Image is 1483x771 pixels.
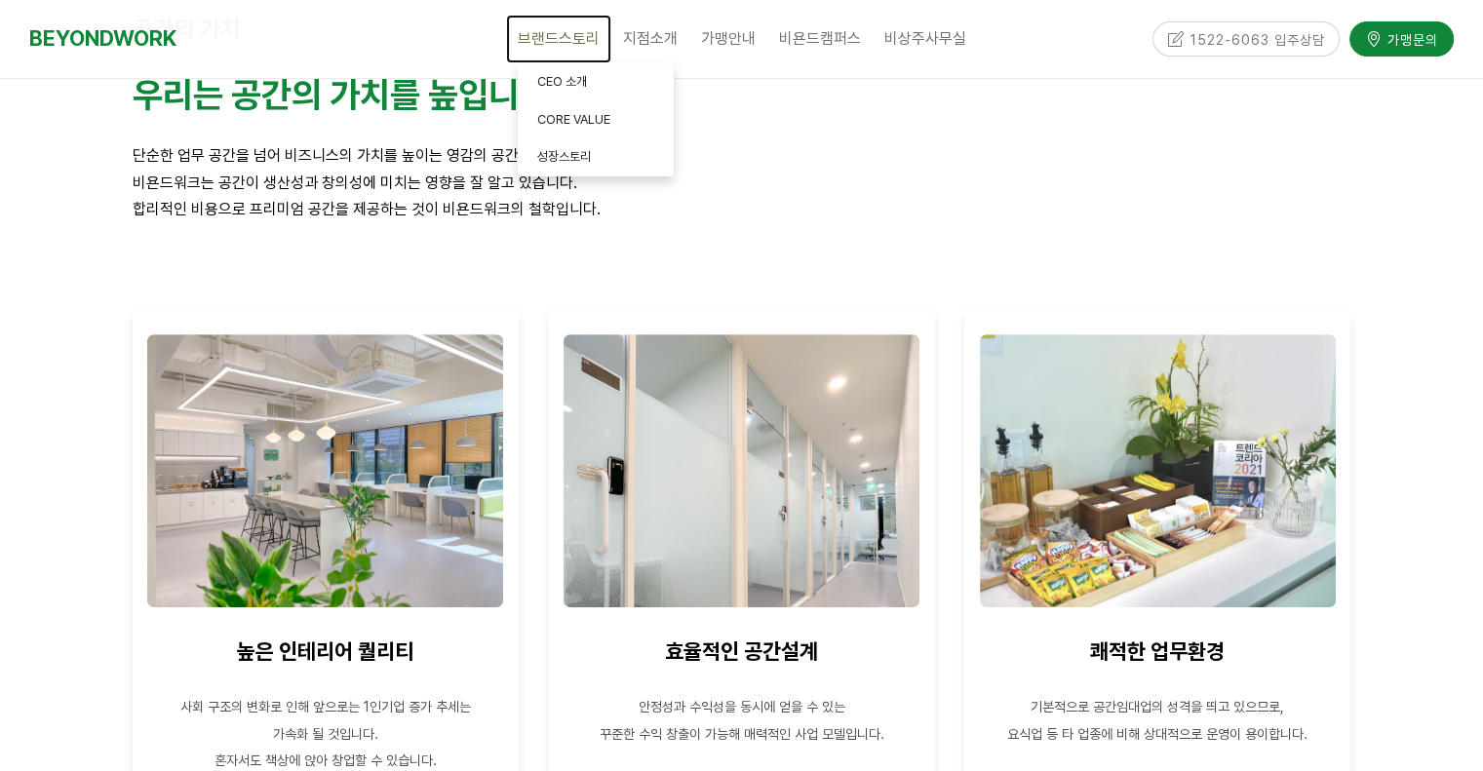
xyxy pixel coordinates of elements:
[518,138,674,176] a: 성장스토리
[506,15,611,63] a: 브랜드스토리
[873,15,978,63] a: 비상주사무실
[779,29,861,48] span: 비욘드캠퍼스
[537,149,591,164] span: 성장스토리
[623,29,678,48] span: 지점소개
[147,334,503,607] img: 7cf4f1c1b9310.jpg
[599,726,883,742] span: 꾸준한 수익 창출이 가능해 매력적인 사업 모델입니다.
[884,29,966,48] span: 비상주사무실
[564,334,919,607] img: 0644c10963dc0.jpg
[215,752,437,768] span: 혼자서도 책상에 앉아 창업할 수 있습니다.
[518,29,600,48] span: 브랜드스토리
[537,74,587,89] span: CEO 소개
[767,15,873,63] a: 비욘드캠퍼스
[611,15,689,63] a: 지점소개
[665,638,818,664] strong: 효율적인 공간설계
[1031,699,1284,714] span: 기본적으로 공간임대업의 성격을 띄고 있으므로,
[689,15,767,63] a: 가맹안내
[180,699,471,714] span: 사회 구조의 변화로 인해 앞으로는 1인기업 증가 추세는
[133,74,558,116] strong: 우리는 공간의 가치를 높입니다.
[518,63,674,101] a: CEO 소개
[133,196,1351,222] p: 합리적인 비용으로 프리미엄 공간을 제공하는 것이 비욘드워크의 철학입니다.
[980,334,1336,607] img: a4716c3f373e4.jpg
[133,170,1351,196] p: 비욘드워크는 공간이 생산성과 창의성에 미치는 영향을 잘 알고 있습니다.
[237,638,413,664] span: 높은 인테리어 퀄리티
[1007,726,1307,742] span: 요식업 등 타 업종에 비해 상대적으로 운영이 용이합니다.
[29,20,176,57] a: BEYONDWORK
[518,101,674,139] a: CORE VALUE
[1349,21,1454,56] a: 가맹문의
[537,112,610,127] span: CORE VALUE
[638,699,844,714] span: 안정성과 수익성을 동시에 얻을 수 있는
[701,29,756,48] span: 가맹안내
[1090,638,1225,664] strong: 쾌적한 업무환경
[133,142,1351,169] p: 단순한 업무 공간을 넘어 비즈니스의 가치를 높이는 영감의 공간을 만듭니다.
[273,726,378,742] span: 가속화 될 것입니다.
[1382,29,1438,49] span: 가맹문의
